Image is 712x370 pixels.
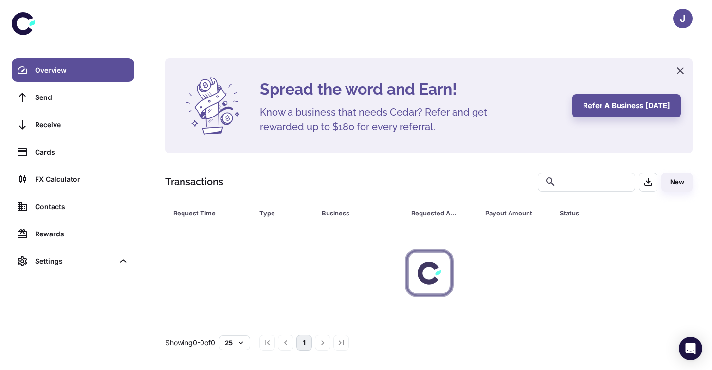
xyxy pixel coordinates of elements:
div: Open Intercom Messenger [679,337,702,360]
span: Type [259,206,310,220]
div: Status [560,206,639,220]
div: Rewards [35,229,128,239]
button: Refer a business [DATE] [572,94,681,117]
span: Requested Amount [411,206,474,220]
div: Send [35,92,128,103]
a: Cards [12,140,134,164]
a: Contacts [12,195,134,218]
div: Receive [35,119,128,130]
a: Overview [12,58,134,82]
div: FX Calculator [35,174,128,185]
div: Cards [35,147,128,157]
a: Rewards [12,222,134,246]
nav: pagination navigation [258,335,350,351]
button: page 1 [296,335,312,351]
div: Type [259,206,297,220]
h1: Transactions [165,175,223,189]
div: Settings [35,256,114,267]
p: Showing 0-0 of 0 [165,337,215,348]
div: Payout Amount [485,206,535,220]
h4: Spread the word and Earn! [260,78,561,101]
div: Contacts [35,201,128,212]
span: Payout Amount [485,206,548,220]
h5: Know a business that needs Cedar? Refer and get rewarded up to $180 for every referral. [260,105,503,134]
div: Request Time [173,206,235,220]
div: Settings [12,250,134,273]
a: FX Calculator [12,168,134,191]
div: Requested Amount [411,206,461,220]
button: New [661,173,693,192]
button: J [673,9,693,28]
span: Status [560,206,652,220]
div: Overview [35,65,128,76]
a: Send [12,86,134,109]
span: Request Time [173,206,248,220]
button: 25 [219,335,250,350]
a: Receive [12,113,134,136]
